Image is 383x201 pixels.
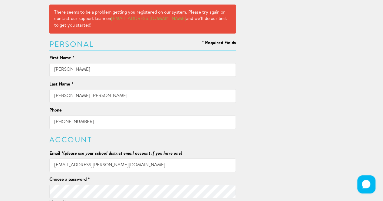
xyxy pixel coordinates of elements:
[49,55,74,61] label: First Name *
[356,174,377,195] iframe: HelpCrunch
[49,41,236,49] h3: Personal
[49,177,90,183] label: Choose a password *
[49,151,63,156] span: Email *
[49,63,236,77] input: Jane
[49,89,236,103] input: Doe
[49,81,73,88] label: Last Name *
[49,5,236,34] div: There seems to be a problem getting you registered on our system. Please try again or contact our...
[49,137,236,144] h3: Account
[63,151,182,156] em: (please use your school district email account if you have one)
[49,115,236,129] input: 111-111-1111
[49,158,236,172] input: jane@example.com
[111,17,186,21] a: [EMAIL_ADDRESS][DOMAIN_NAME]
[49,107,62,114] label: Phone
[202,40,236,46] label: * Required Fields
